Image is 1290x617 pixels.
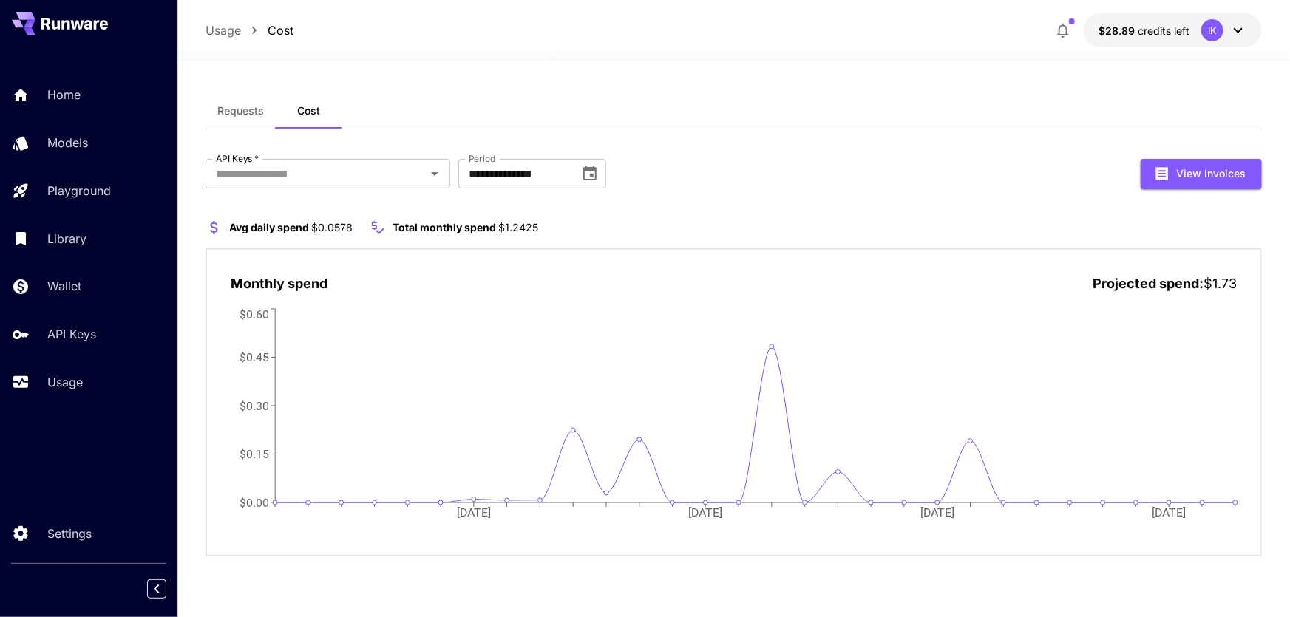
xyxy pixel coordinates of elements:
tspan: [DATE] [1153,505,1187,519]
p: API Keys [47,325,96,343]
span: $0.0578 [311,221,353,233]
div: IK [1201,19,1223,41]
div: Collapse sidebar [158,576,177,602]
span: Avg daily spend [229,221,309,233]
tspan: $0.30 [240,398,269,412]
tspan: [DATE] [921,505,955,519]
span: Cost [297,104,320,117]
a: Cost [268,21,293,39]
span: $1.73 [1204,276,1237,291]
tspan: $0.15 [240,447,269,461]
a: Usage [206,21,241,39]
span: Total monthly spend [393,221,496,233]
tspan: [DATE] [689,505,723,519]
p: Home [47,86,81,103]
label: Period [469,152,496,165]
tspan: [DATE] [457,505,491,519]
tspan: $0.00 [240,496,269,510]
p: Usage [47,373,83,391]
p: Monthly spend [231,273,327,293]
button: $28.89304IK [1084,13,1262,47]
a: View Invoices [1141,166,1262,180]
p: Models [47,134,88,151]
button: Collapse sidebar [147,579,166,599]
span: $1.2425 [498,221,538,233]
p: Playground [47,182,111,200]
button: Open [424,163,445,184]
span: Requests [217,104,264,117]
p: Library [47,230,86,248]
p: Settings [47,525,92,542]
span: Projected spend: [1093,276,1204,291]
nav: breadcrumb [206,21,293,39]
p: Wallet [47,277,81,295]
span: $28.89 [1099,24,1138,37]
span: credits left [1138,24,1189,37]
button: Choose date, selected date is Sep 1, 2025 [575,159,605,188]
tspan: $0.60 [240,307,269,321]
tspan: $0.45 [240,350,269,364]
button: View Invoices [1141,159,1262,189]
div: $28.89304 [1099,23,1189,38]
label: API Keys [216,152,259,165]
